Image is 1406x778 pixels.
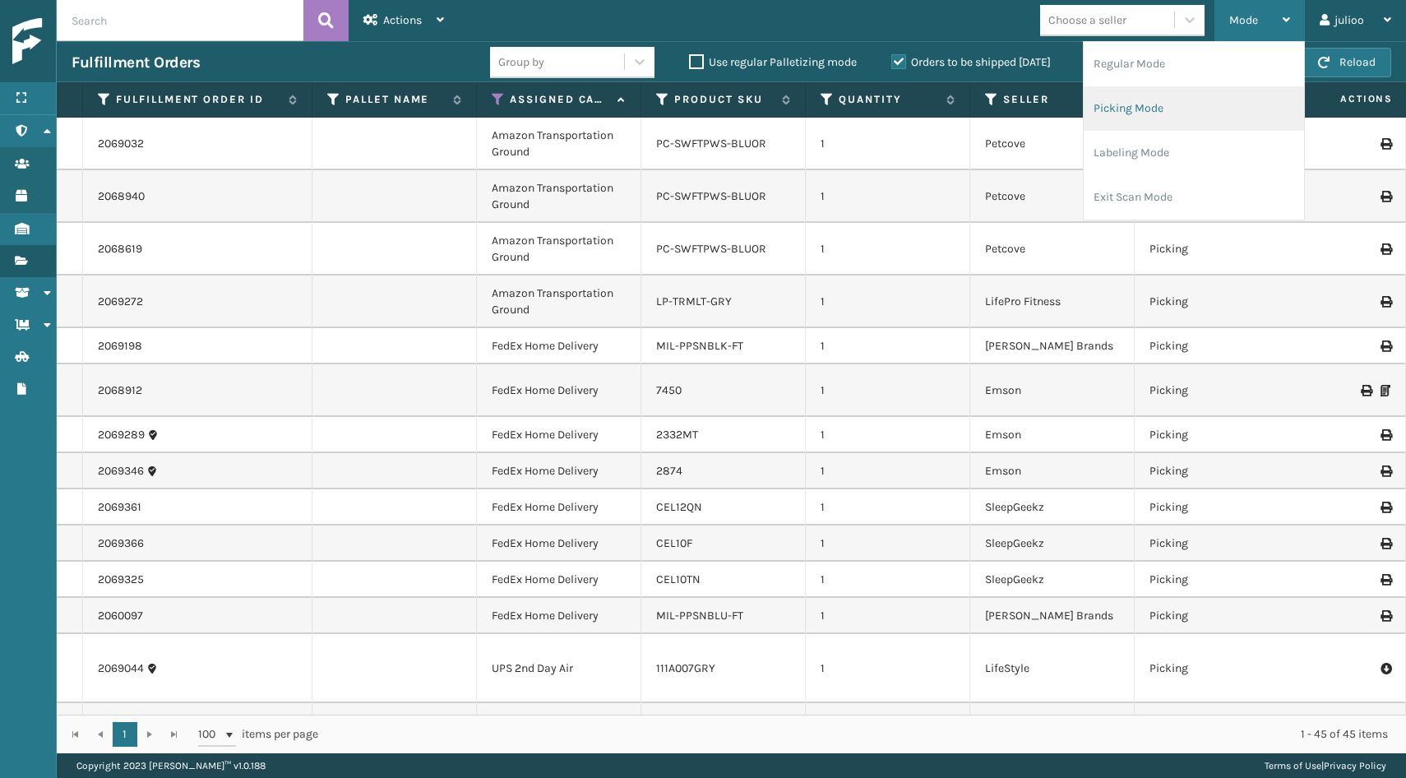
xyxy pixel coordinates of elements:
div: | [1265,753,1386,778]
a: 2069032 [98,136,144,152]
span: Mode [1229,13,1258,27]
a: 2069325 [98,572,144,588]
a: MIL-PPSNBLK-FT [656,339,743,353]
td: Amazon Transportation Ground [477,170,641,223]
td: 1 [806,703,970,756]
td: 1 [806,118,970,170]
td: LifePro Fitness [970,703,1135,756]
td: 1 [806,634,970,703]
a: 2069044 [98,660,144,677]
i: Print Label [1381,429,1390,441]
td: FedEx Home Delivery [477,526,641,562]
span: Actions [383,13,422,27]
a: 2069366 [98,535,144,552]
i: Print Label [1361,385,1371,396]
label: Product SKU [674,92,774,107]
a: MIL-PPSNBLU-FT [656,609,743,623]
img: logo [12,18,160,65]
td: UPS 3 Day Select [477,703,641,756]
a: 2060097 [98,608,143,624]
td: Picking [1135,634,1299,703]
label: Assigned Carrier Service [510,92,609,107]
td: 1 [806,598,970,634]
i: Print Label [1381,502,1390,513]
i: Print Label [1381,138,1390,150]
td: FedEx Home Delivery [477,598,641,634]
td: Amazon Transportation Ground [477,118,641,170]
td: 1 [806,170,970,223]
a: PC-SWFTPWS-BLUOR [656,137,766,151]
td: 1 [806,223,970,276]
label: Pallet Name [345,92,445,107]
span: Actions [1288,86,1403,113]
td: 1 [806,489,970,526]
a: CEL10F [656,536,692,550]
td: Picking [1135,328,1299,364]
td: SleepGeekz [970,489,1135,526]
td: [PERSON_NAME] Brands [970,328,1135,364]
a: 7450 [656,383,682,397]
label: Quantity [839,92,938,107]
a: 2069198 [98,338,142,354]
a: 2068912 [98,382,142,399]
i: Print Label [1381,243,1390,255]
a: 111A007GRY [656,661,715,675]
i: Print Label [1381,296,1390,308]
label: Seller [1003,92,1103,107]
i: Print Label [1381,538,1390,549]
td: FedEx Home Delivery [477,453,641,489]
td: FedEx Home Delivery [477,364,641,417]
td: FedEx Home Delivery [477,489,641,526]
td: Picking [1135,453,1299,489]
td: 1 [806,526,970,562]
a: Privacy Policy [1324,760,1386,771]
td: SleepGeekz [970,562,1135,598]
span: 100 [198,726,223,743]
li: Regular Mode [1084,42,1304,86]
h3: Fulfillment Orders [72,53,200,72]
i: Print Label [1381,574,1390,586]
a: 2332MT [656,428,698,442]
a: 2069361 [98,499,141,516]
td: Petcove [970,170,1135,223]
a: 2068940 [98,188,145,205]
i: Print Label [1381,610,1390,622]
td: 1 [806,453,970,489]
td: FedEx Home Delivery [477,328,641,364]
label: Fulfillment Order Id [116,92,280,107]
td: Petcove [970,118,1135,170]
td: Picking [1135,526,1299,562]
a: CEL12QN [656,500,702,514]
div: Choose a seller [1048,12,1126,29]
a: 2069272 [98,294,143,310]
label: Use regular Palletizing mode [689,55,857,69]
td: Amazon Transportation Ground [477,223,641,276]
td: Picking [1135,598,1299,634]
a: PC-SWFTPWS-BLUOR [656,189,766,203]
a: CEL10TN [656,572,701,586]
td: LifePro Fitness [970,276,1135,328]
li: Picking Mode [1084,86,1304,131]
i: Print Label [1381,340,1390,352]
a: 2068619 [98,241,142,257]
td: Picking [1135,562,1299,598]
td: Picking [1135,364,1299,417]
td: 1 [806,417,970,453]
td: 1 [806,328,970,364]
i: Print Packing Slip [1381,385,1390,396]
td: Emson [970,453,1135,489]
td: Picking [1135,417,1299,453]
a: 2069346 [98,463,144,479]
td: Picking [1135,489,1299,526]
td: FedEx Home Delivery [477,562,641,598]
li: Exit Scan Mode [1084,175,1304,220]
td: Picking [1135,703,1299,756]
i: Pull Label [1381,660,1390,677]
td: 1 [806,562,970,598]
a: Terms of Use [1265,760,1321,771]
td: [PERSON_NAME] Brands [970,598,1135,634]
a: 2874 [656,464,682,478]
td: Amazon Transportation Ground [477,276,641,328]
i: Print Label [1381,465,1390,477]
label: Orders to be shipped [DATE] [891,55,1051,69]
